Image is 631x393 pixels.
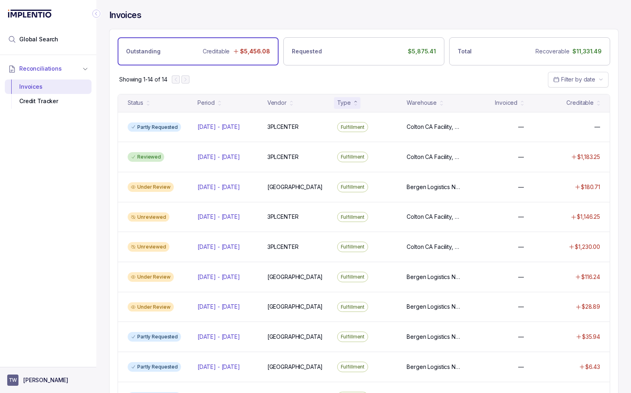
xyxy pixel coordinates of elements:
[197,303,240,311] p: [DATE] - [DATE]
[128,182,174,192] div: Under Review
[267,363,323,371] p: [GEOGRAPHIC_DATA]
[407,273,460,281] p: Bergen Logistics NJ299
[23,376,68,384] p: [PERSON_NAME]
[582,303,600,311] p: $28.89
[267,273,323,281] p: [GEOGRAPHIC_DATA]
[128,122,181,132] div: Partly Requested
[341,363,365,371] p: Fulfillment
[92,9,101,18] div: Collapse Icon
[11,94,85,108] div: Credit Tracker
[341,213,365,221] p: Fulfillment
[518,243,524,251] p: —
[407,183,460,191] p: Bergen Logistics NJ299
[407,153,460,161] p: Colton CA Facility, [GEOGRAPHIC_DATA] [GEOGRAPHIC_DATA] Facility
[548,72,609,87] button: Date Range Picker
[197,363,240,371] p: [DATE] - [DATE]
[495,99,517,107] div: Invoiced
[267,303,323,311] p: [GEOGRAPHIC_DATA]
[341,183,365,191] p: Fulfillment
[341,303,365,311] p: Fulfillment
[518,303,524,311] p: —
[553,75,595,83] search: Date Range Picker
[561,76,595,83] span: Filter by date
[267,99,287,107] div: Vendor
[292,47,322,55] p: Requested
[341,243,365,251] p: Fulfillment
[535,47,569,55] p: Recoverable
[11,79,85,94] div: Invoices
[341,153,365,161] p: Fulfillment
[128,272,174,282] div: Under Review
[581,183,600,191] p: $180.71
[126,47,160,55] p: Outstanding
[518,333,524,341] p: —
[197,123,240,131] p: [DATE] - [DATE]
[267,333,323,341] p: [GEOGRAPHIC_DATA]
[203,47,230,55] p: Creditable
[197,243,240,251] p: [DATE] - [DATE]
[582,333,600,341] p: $35.94
[128,152,164,162] div: Reviewed
[197,183,240,191] p: [DATE] - [DATE]
[458,47,472,55] p: Total
[518,153,524,161] p: —
[267,213,299,221] p: 3PLCENTER
[408,47,436,55] p: $5,875.41
[128,332,181,342] div: Partly Requested
[594,123,600,131] p: —
[518,363,524,371] p: —
[267,153,299,161] p: 3PLCENTER
[572,47,602,55] p: $11,331.49
[337,99,351,107] div: Type
[128,212,169,222] div: Unreviewed
[577,153,600,161] p: $1,183.25
[128,362,181,372] div: Partly Requested
[577,213,600,221] p: $1,146.25
[128,99,143,107] div: Status
[518,123,524,131] p: —
[581,273,600,281] p: $116.24
[407,99,437,107] div: Warehouse
[119,75,167,83] div: Remaining page entries
[518,273,524,281] p: —
[197,153,240,161] p: [DATE] - [DATE]
[267,183,323,191] p: [GEOGRAPHIC_DATA]
[341,273,365,281] p: Fulfillment
[240,47,270,55] p: $5,456.08
[197,273,240,281] p: [DATE] - [DATE]
[5,78,92,110] div: Reconciliations
[407,123,460,131] p: Colton CA Facility, [GEOGRAPHIC_DATA] [GEOGRAPHIC_DATA] Facility
[19,65,62,73] span: Reconciliations
[19,35,58,43] span: Global Search
[407,363,460,371] p: Bergen Logistics NJ299
[109,10,141,21] h4: Invoices
[341,333,365,341] p: Fulfillment
[5,60,92,77] button: Reconciliations
[128,302,174,312] div: Under Review
[197,99,215,107] div: Period
[7,375,18,386] span: User initials
[575,243,600,251] p: $1,230.00
[566,99,594,107] div: Creditable
[7,375,89,386] button: User initials[PERSON_NAME]
[128,242,169,252] div: Unreviewed
[197,333,240,341] p: [DATE] - [DATE]
[341,123,365,131] p: Fulfillment
[267,243,299,251] p: 3PLCENTER
[197,213,240,221] p: [DATE] - [DATE]
[407,213,460,221] p: Colton CA Facility, [GEOGRAPHIC_DATA] [GEOGRAPHIC_DATA] Facility
[518,183,524,191] p: —
[407,333,460,341] p: Bergen Logistics NJ299
[119,75,167,83] p: Showing 1-14 of 14
[267,123,299,131] p: 3PLCENTER
[407,303,460,311] p: Bergen Logistics NJ299
[518,213,524,221] p: —
[585,363,600,371] p: $6.43
[407,243,460,251] p: Colton CA Facility, [GEOGRAPHIC_DATA] [GEOGRAPHIC_DATA] Facility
